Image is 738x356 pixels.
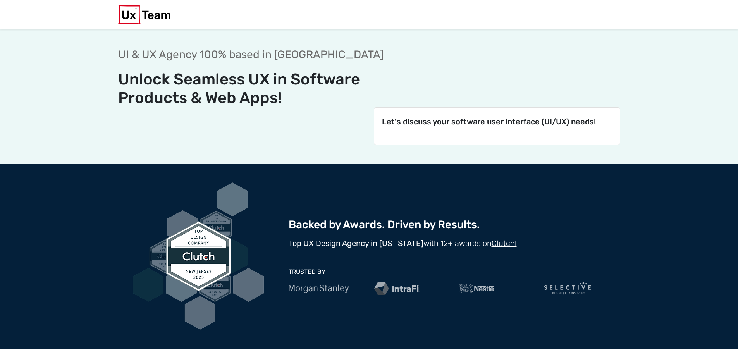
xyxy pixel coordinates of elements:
[118,48,407,61] h1: UI & UX Agency 100% based in [GEOGRAPHIC_DATA]
[544,282,591,294] img: Selective
[374,282,420,295] img: IntraFi
[492,239,517,248] a: Clutch!
[289,268,620,275] h3: TRUSTED BY
[118,5,171,24] img: UX Team
[289,218,620,231] h2: Backed by Awards. Driven by Results.
[132,182,265,330] img: USA Award
[118,70,407,107] h2: Unlock Seamless UX in Software Products & Web Apps!
[289,237,620,249] p: with 12+ awards on
[289,284,349,294] img: Morgan
[459,284,494,294] img: Nestle
[289,239,423,248] strong: Top UX Design Agency in [US_STATE]
[382,117,612,126] h2: Let's discuss your software user interface (UI/UX) needs!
